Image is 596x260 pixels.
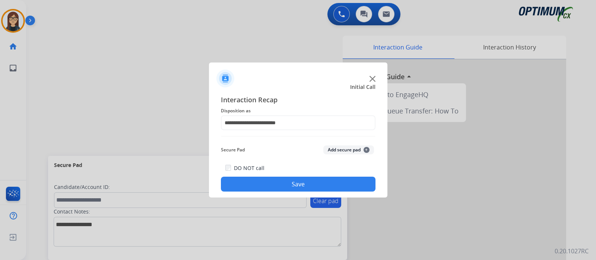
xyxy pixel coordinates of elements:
span: Disposition as [221,106,375,115]
span: Secure Pad [221,145,245,154]
button: Save [221,177,375,192]
span: + [364,147,370,153]
label: DO NOT call [234,164,264,172]
img: contact-recap-line.svg [221,136,375,137]
p: 0.20.1027RC [555,247,589,256]
button: Add secure pad+ [323,145,374,154]
img: contactIcon [216,70,234,87]
span: Initial Call [350,83,375,91]
span: Interaction Recap [221,94,375,106]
